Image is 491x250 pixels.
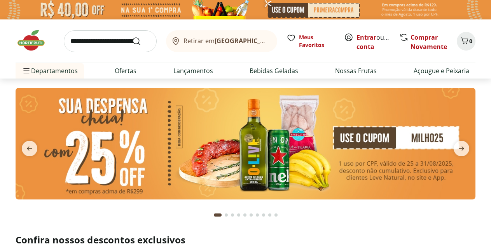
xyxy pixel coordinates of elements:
[248,206,254,224] button: Go to page 6 from fs-carousel
[356,33,391,51] span: ou
[267,206,273,224] button: Go to page 9 from fs-carousel
[414,66,469,75] a: Açougue e Peixaria
[22,61,31,80] button: Menu
[356,33,376,42] a: Entrar
[229,206,236,224] button: Go to page 3 from fs-carousel
[335,66,377,75] a: Nossas Frutas
[299,33,335,49] span: Meus Favoritos
[260,206,267,224] button: Go to page 8 from fs-carousel
[16,88,475,199] img: cupom
[212,206,223,224] button: Current page from fs-carousel
[287,33,335,49] a: Meus Favoritos
[173,66,213,75] a: Lançamentos
[132,37,150,46] button: Submit Search
[115,66,136,75] a: Ofertas
[236,206,242,224] button: Go to page 4 from fs-carousel
[16,234,475,246] h2: Confira nossos descontos exclusivos
[250,66,298,75] a: Bebidas Geladas
[457,32,475,51] button: Carrinho
[183,37,269,44] span: Retirar em
[469,37,472,45] span: 0
[273,206,279,224] button: Go to page 10 from fs-carousel
[447,141,475,156] button: next
[356,33,399,51] a: Criar conta
[215,37,346,45] b: [GEOGRAPHIC_DATA]/[GEOGRAPHIC_DATA]
[16,141,44,156] button: previous
[411,33,447,51] a: Comprar Novamente
[22,61,78,80] span: Departamentos
[64,30,157,52] input: search
[242,206,248,224] button: Go to page 5 from fs-carousel
[166,30,277,52] button: Retirar em[GEOGRAPHIC_DATA]/[GEOGRAPHIC_DATA]
[16,29,54,52] img: Hortifruti
[223,206,229,224] button: Go to page 2 from fs-carousel
[254,206,260,224] button: Go to page 7 from fs-carousel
